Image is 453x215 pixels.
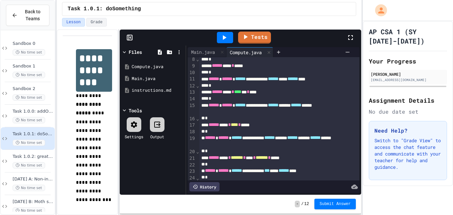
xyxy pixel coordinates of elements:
[314,199,356,209] button: Submit Answer
[369,96,447,105] h2: Assignment Details
[13,49,45,55] span: No time set
[188,49,218,55] div: Main.java
[227,49,265,56] div: Compute.java
[86,18,107,27] button: Grade
[62,18,85,27] button: Lesson
[304,201,309,207] span: 12
[188,122,196,129] div: 17
[188,129,196,135] div: 18
[13,63,53,69] span: Sandbox 1
[371,71,445,77] div: [PERSON_NAME]
[13,185,45,191] span: No time set
[6,5,49,26] button: Back to Teams
[13,131,53,137] span: Task 1.0.1: doSomething
[13,207,45,214] span: No time set
[188,162,196,168] div: 22
[188,155,196,162] div: 21
[301,201,303,207] span: /
[13,86,53,92] span: Sandbox 2
[13,154,53,160] span: Task 1.0.2: greatCircleDistance
[188,69,196,76] div: 10
[13,109,53,114] span: Task 1.0.0: addOne
[150,134,164,140] div: Output
[13,140,45,146] span: No time set
[13,176,53,182] span: [DATE] A: Non-instantiated classes
[13,117,45,123] span: No time set
[129,107,142,114] div: Tools
[13,162,45,168] span: No time set
[188,102,196,116] div: 15
[188,116,196,122] div: 16
[188,47,227,57] div: Main.java
[320,201,351,207] span: Submit Answer
[125,134,143,140] div: Settings
[188,63,196,69] div: 9
[13,72,45,78] span: No time set
[196,116,199,121] span: Fold line
[188,135,196,149] div: 19
[196,83,199,88] span: Fold line
[374,137,441,170] p: Switch to "Grade View" to access the chat feature and communicate with your teacher for help and ...
[188,76,196,82] div: 11
[22,8,44,22] span: Back to Teams
[68,5,141,13] span: Task 1.0.1: doSomething
[13,199,53,205] span: [DATE] B: Moth sandbox
[188,168,196,175] div: 23
[188,83,196,89] div: 12
[227,47,273,57] div: Compute.java
[188,56,196,63] div: 8
[188,149,196,155] div: 20
[188,96,196,102] div: 14
[374,127,441,135] h3: Need Help?
[368,3,389,18] div: My Account
[129,49,142,55] div: Files
[188,89,196,96] div: 13
[369,56,447,66] h2: Your Progress
[132,63,183,70] div: Compute.java
[196,175,199,181] span: Fold line
[369,108,447,116] div: No due date set
[188,175,196,181] div: 24
[132,87,183,94] div: instructions.md
[189,182,220,191] div: History
[132,75,183,82] div: Main.java
[196,149,199,154] span: Fold line
[13,41,53,47] span: Sandbox 0
[13,94,45,101] span: No time set
[371,77,445,82] div: [EMAIL_ADDRESS][DOMAIN_NAME]
[369,27,447,46] h1: AP CSA 1 (SY [DATE]-[DATE])
[295,201,300,207] span: -
[196,56,199,62] span: Fold line
[238,32,271,44] a: Tests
